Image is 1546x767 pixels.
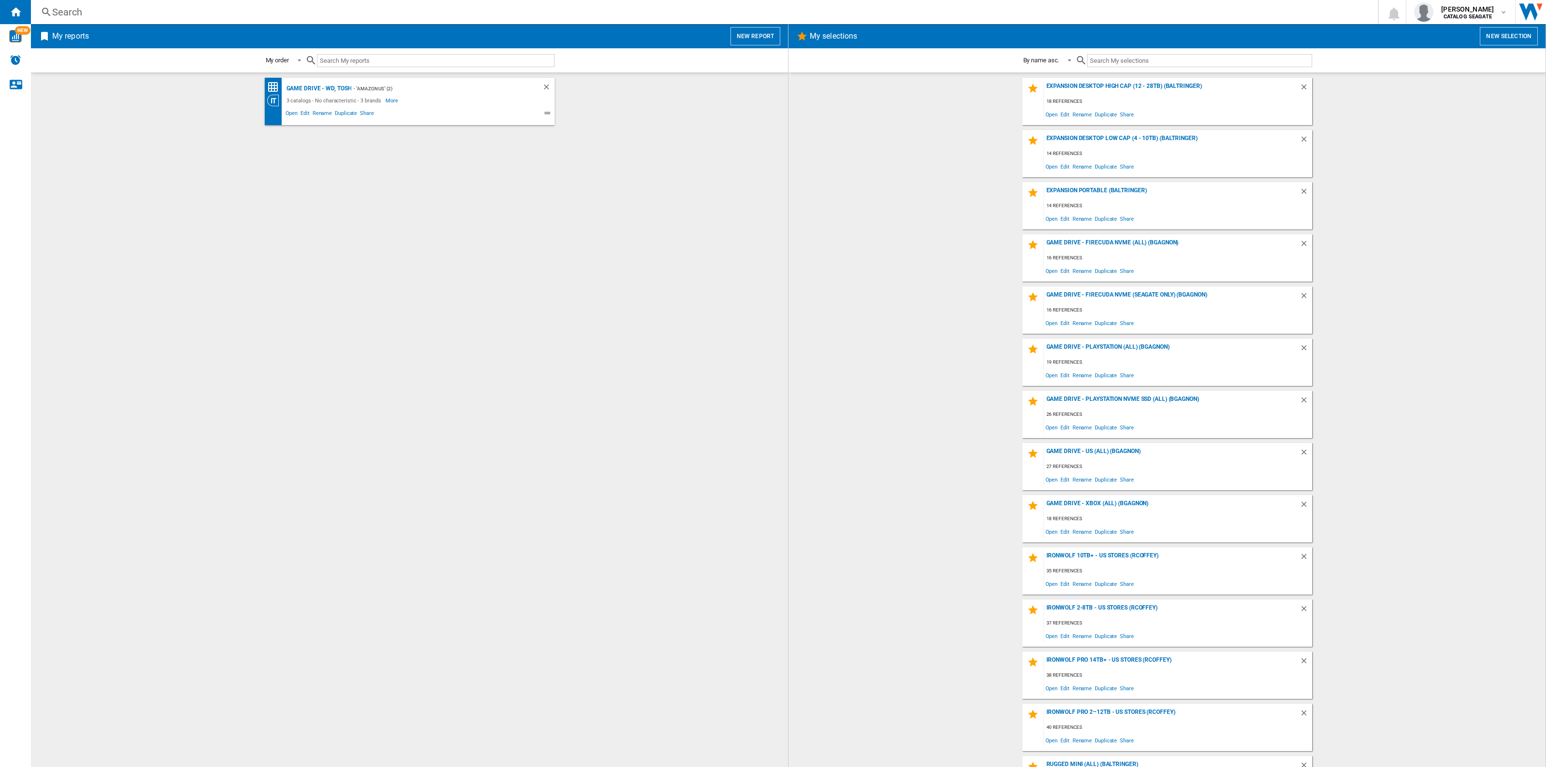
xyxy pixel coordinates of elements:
[1071,212,1093,225] span: Rename
[1044,448,1300,461] div: Game Drive - US (All) (BGAGNON)
[1059,212,1071,225] span: Edit
[1441,4,1494,14] span: [PERSON_NAME]
[1071,369,1093,382] span: Rename
[386,95,400,106] span: More
[1093,421,1118,434] span: Duplicate
[1300,187,1312,200] div: Delete
[1093,264,1118,277] span: Duplicate
[1118,212,1135,225] span: Share
[1044,734,1059,747] span: Open
[1071,682,1093,695] span: Rename
[284,95,386,106] div: 3 catalogs - No characteristic - 3 brands
[1093,577,1118,590] span: Duplicate
[1300,135,1312,148] div: Delete
[1044,500,1300,513] div: Game Drive - Xbox (All) (BGAGNON)
[1300,448,1312,461] div: Delete
[1118,421,1135,434] span: Share
[1044,604,1300,617] div: IronWolf 2-8TB - US Stores (rcoffey)
[351,83,522,95] div: - "Amazon US" (2)
[1300,83,1312,96] div: Delete
[1300,552,1312,565] div: Delete
[1044,617,1312,629] div: 37 references
[1044,473,1059,486] span: Open
[1300,709,1312,722] div: Delete
[1059,108,1071,121] span: Edit
[317,54,555,67] input: Search My reports
[1118,682,1135,695] span: Share
[542,83,555,95] div: Delete
[1300,656,1312,669] div: Delete
[808,27,859,45] h2: My selections
[1044,291,1300,304] div: Game Drive - FireCuda NVMe (Seagate Only) (BGAGNON)
[333,109,358,120] span: Duplicate
[1093,734,1118,747] span: Duplicate
[1093,316,1118,329] span: Duplicate
[1044,629,1059,642] span: Open
[1093,473,1118,486] span: Duplicate
[1300,396,1312,409] div: Delete
[15,26,30,35] span: NEW
[1414,2,1433,22] img: profile.jpg
[1480,27,1538,45] button: New selection
[1059,421,1071,434] span: Edit
[284,83,352,95] div: Game Drive - WD, Tosh
[730,27,780,45] button: New report
[1071,108,1093,121] span: Rename
[1118,525,1135,538] span: Share
[1071,421,1093,434] span: Rename
[1300,604,1312,617] div: Delete
[266,57,289,64] div: My order
[1118,629,1135,642] span: Share
[1059,316,1071,329] span: Edit
[1093,682,1118,695] span: Duplicate
[1044,656,1300,669] div: IronWolf Pro 14TB+ - US Stores (rcoffey)
[1044,513,1312,525] div: 18 references
[1059,577,1071,590] span: Edit
[1071,629,1093,642] span: Rename
[1059,629,1071,642] span: Edit
[1118,316,1135,329] span: Share
[1071,473,1093,486] span: Rename
[1044,461,1312,473] div: 27 references
[1071,577,1093,590] span: Rename
[50,27,91,45] h2: My reports
[1093,629,1118,642] span: Duplicate
[1059,734,1071,747] span: Edit
[1071,525,1093,538] span: Rename
[267,81,284,93] div: Price Matrix
[1044,682,1059,695] span: Open
[1044,369,1059,382] span: Open
[1118,473,1135,486] span: Share
[1300,239,1312,252] div: Delete
[1118,577,1135,590] span: Share
[1044,316,1059,329] span: Open
[1044,187,1300,200] div: Expansion Portable (baltringer)
[358,109,375,120] span: Share
[1059,369,1071,382] span: Edit
[1044,577,1059,590] span: Open
[1071,160,1093,173] span: Rename
[1044,108,1059,121] span: Open
[1044,552,1300,565] div: IronWolf 10TB+ - US Stores (rcoffey)
[1044,212,1059,225] span: Open
[299,109,311,120] span: Edit
[1059,160,1071,173] span: Edit
[1300,343,1312,356] div: Delete
[1059,473,1071,486] span: Edit
[1044,343,1300,356] div: Game Drive - PlayStation (All) (BGAGNON)
[1044,264,1059,277] span: Open
[1118,734,1135,747] span: Share
[1044,160,1059,173] span: Open
[1044,421,1059,434] span: Open
[284,109,300,120] span: Open
[1071,734,1093,747] span: Rename
[1044,396,1300,409] div: Game Drive - Playstation NVMe SSD (All) (BGAGNON)
[1093,369,1118,382] span: Duplicate
[1118,369,1135,382] span: Share
[1118,160,1135,173] span: Share
[1044,304,1312,316] div: 16 references
[1044,252,1312,264] div: 16 references
[1444,14,1492,20] b: CATALOG SEAGATE
[1059,264,1071,277] span: Edit
[1087,54,1312,67] input: Search My selections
